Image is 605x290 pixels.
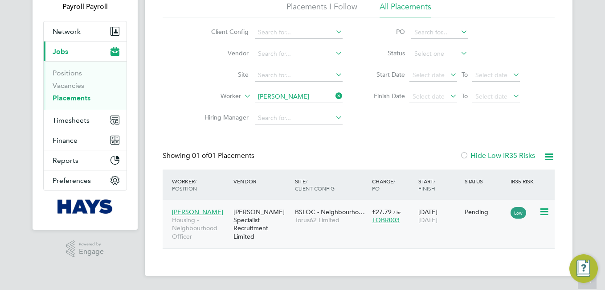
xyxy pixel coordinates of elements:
label: Client Config [197,28,249,36]
span: Network [53,27,81,36]
button: Network [44,21,127,41]
input: Select one [411,48,468,60]
span: To [459,90,470,102]
label: Worker [190,92,241,101]
span: Timesheets [53,116,90,124]
label: Vendor [197,49,249,57]
span: Payroll Payroll [43,1,127,12]
label: Start Date [365,70,405,79]
span: Select date [475,92,507,100]
button: Finance [44,130,127,150]
a: [PERSON_NAME]Housing - Neighbourhood Officer[PERSON_NAME] Specialist Recruitment LimitedBSLOC - N... [170,203,555,211]
span: BSLOC - Neighbourho… [295,208,365,216]
span: Low [511,207,526,219]
a: Positions [53,69,82,77]
a: Go to home page [43,199,127,214]
label: Hiring Manager [197,113,249,121]
span: £27.79 [372,208,392,216]
button: Reports [44,150,127,170]
span: Engage [79,248,104,256]
button: Jobs [44,41,127,61]
input: Search for... [255,48,343,60]
input: Search for... [255,112,343,124]
span: Select date [413,92,445,100]
span: / hr [393,209,401,215]
button: Engage Resource Center [569,254,598,283]
label: Finish Date [365,92,405,100]
div: Site [293,173,370,196]
div: [DATE] [416,203,462,228]
span: / Position [172,178,197,192]
div: Vendor [231,173,293,189]
button: Preferences [44,170,127,190]
label: Site [197,70,249,79]
span: To [459,69,470,80]
span: 01 of [192,151,208,160]
span: Preferences [53,176,91,185]
div: IR35 Risk [508,173,539,189]
span: / Finish [418,178,435,192]
img: hays-logo-retina.png [57,199,113,214]
span: / Client Config [295,178,335,192]
div: Pending [465,208,507,216]
div: Jobs [44,61,127,110]
li: Placements I Follow [286,1,357,17]
a: Powered byEngage [66,240,104,257]
input: Search for... [255,91,343,103]
div: Start [416,173,462,196]
div: Status [462,173,509,189]
span: Select date [475,71,507,79]
span: Jobs [53,47,68,56]
div: Charge [370,173,416,196]
span: Powered by [79,240,104,248]
span: Finance [53,136,78,145]
input: Search for... [255,69,343,82]
input: Search for... [255,26,343,39]
a: Vacancies [53,81,84,90]
span: Reports [53,156,78,165]
span: / PO [372,178,395,192]
span: TOBR003 [372,216,400,224]
li: All Placements [380,1,431,17]
input: Search for... [411,26,468,39]
button: Timesheets [44,110,127,130]
label: Hide Low IR35 Risks [460,151,535,160]
div: Showing [163,151,256,161]
label: PO [365,28,405,36]
span: Housing - Neighbourhood Officer [172,216,229,240]
a: Placements [53,94,90,102]
label: Status [365,49,405,57]
span: [PERSON_NAME] [172,208,223,216]
span: Select date [413,71,445,79]
span: [DATE] [418,216,437,224]
span: 01 Placements [192,151,254,160]
div: [PERSON_NAME] Specialist Recruitment Limited [231,203,293,245]
div: Worker [170,173,231,196]
span: Torus62 Limited [295,216,368,224]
